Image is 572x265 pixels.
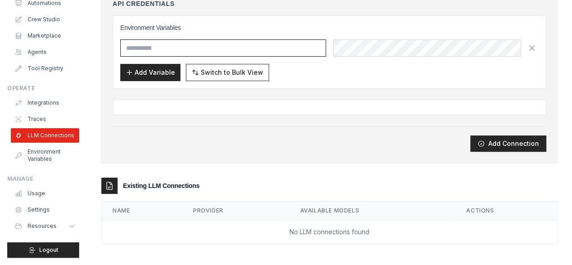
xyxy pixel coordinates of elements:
th: Name [102,202,182,220]
a: Marketplace [11,29,79,43]
a: LLM Connections [11,128,79,143]
a: Tool Registry [11,61,79,76]
a: Agents [11,45,79,59]
div: Operate [7,85,79,92]
h3: Existing LLM Connections [123,181,199,190]
button: Add Variable [120,64,180,81]
a: Settings [11,202,79,217]
button: Resources [11,219,79,233]
span: Switch to Bulk View [201,68,263,77]
a: Integrations [11,96,79,110]
a: Traces [11,112,79,126]
th: Provider [182,202,289,220]
a: Environment Variables [11,145,79,166]
th: Actions [455,202,557,220]
th: Available Models [289,202,455,220]
h3: Environment Variables [120,23,539,32]
span: Logout [39,246,58,254]
div: Manage [7,175,79,183]
td: No LLM connections found [102,220,557,244]
a: Usage [11,186,79,201]
button: Add Connection [470,135,546,152]
button: Switch to Bulk View [186,64,269,81]
span: Resources [28,222,57,230]
button: Logout [7,242,79,258]
a: Crew Studio [11,12,79,27]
